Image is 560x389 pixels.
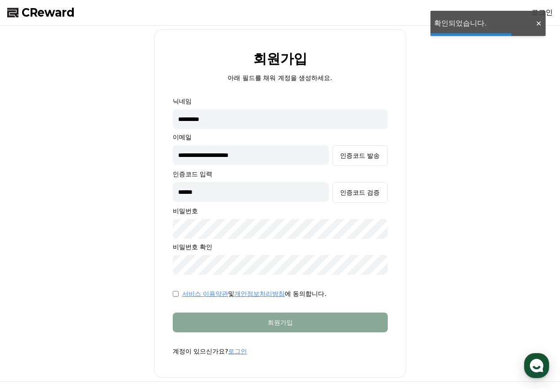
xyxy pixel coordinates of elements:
[173,97,388,106] p: 닉네임
[3,285,59,308] a: 홈
[173,242,388,251] p: 비밀번호 확인
[228,73,332,82] p: 아래 필드를 채워 계정을 생성하세요.
[228,348,247,355] a: 로그인
[340,151,380,160] div: 인증코드 발송
[173,206,388,215] p: 비밀번호
[332,182,387,203] button: 인증코드 검증
[182,289,327,298] p: 및 에 동의합니다.
[531,7,553,18] a: 로그인
[82,299,93,306] span: 대화
[28,299,34,306] span: 홈
[139,299,150,306] span: 설정
[173,170,388,179] p: 인증코드 입력
[253,51,307,66] h2: 회원가입
[173,313,388,332] button: 회원가입
[234,290,285,297] a: 개인정보처리방침
[7,5,75,20] a: CReward
[340,188,380,197] div: 인증코드 검증
[59,285,116,308] a: 대화
[173,347,388,356] p: 계정이 있으신가요?
[173,133,388,142] p: 이메일
[332,145,387,166] button: 인증코드 발송
[191,318,370,327] div: 회원가입
[116,285,173,308] a: 설정
[22,5,75,20] span: CReward
[182,290,228,297] a: 서비스 이용약관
